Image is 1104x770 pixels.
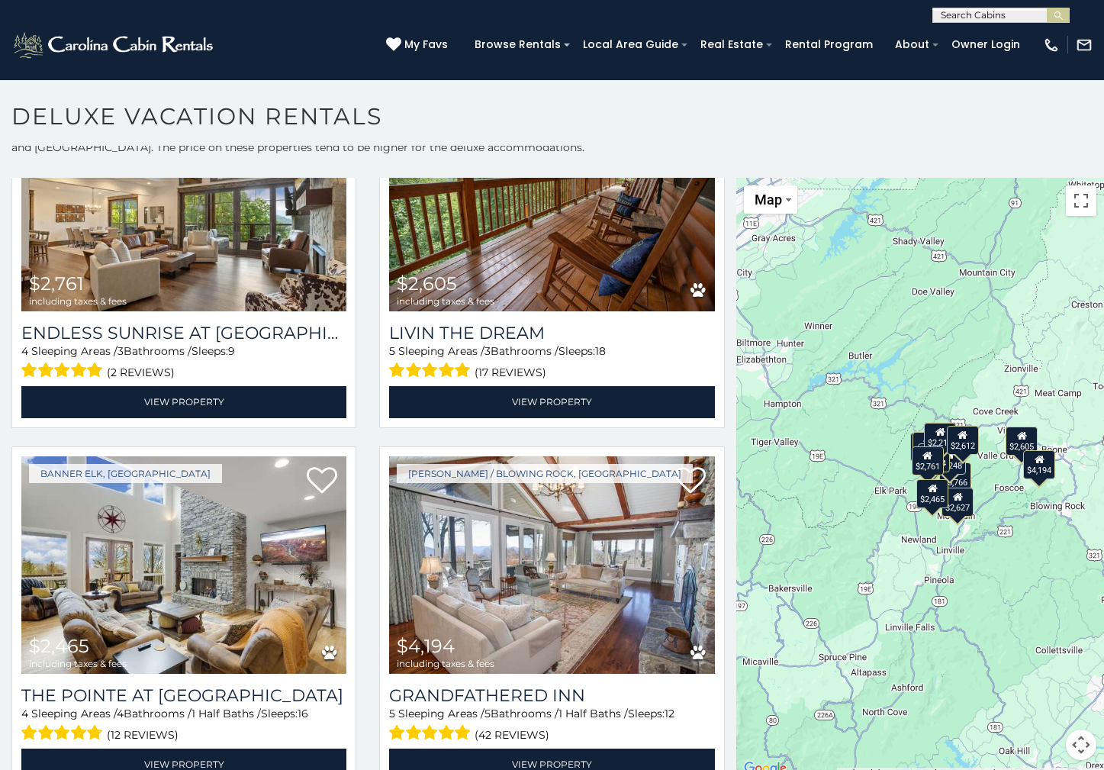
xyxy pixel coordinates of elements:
span: (2 reviews) [107,362,175,382]
span: 4 [21,344,28,358]
span: Map [755,192,782,208]
a: Local Area Guide [575,33,686,56]
a: Endless Sunrise at [GEOGRAPHIC_DATA] [21,323,346,343]
span: (42 reviews) [475,725,549,745]
span: 18 [595,344,606,358]
a: Banner Elk, [GEOGRAPHIC_DATA] [29,464,222,483]
a: The Pointe at [GEOGRAPHIC_DATA] [21,685,346,706]
div: $2,761 [911,446,943,475]
span: 3 [117,344,124,358]
div: $2,465 [916,479,948,508]
a: Livin the Dream $2,605 including taxes & fees [389,94,714,312]
div: $2,605 [1006,427,1038,456]
div: $5,766 [939,462,971,491]
span: My Favs [404,37,448,53]
a: View Property [21,386,346,417]
a: View Property [389,386,714,417]
div: Sleeping Areas / Bathrooms / Sleeps: [21,706,346,745]
span: $4,194 [397,635,455,657]
div: $3,944 [918,443,950,472]
span: 1 Half Baths / [192,707,261,720]
span: 4 [117,707,124,720]
span: 5 [389,344,395,358]
a: About [887,33,937,56]
a: Livin the Dream [389,323,714,343]
span: including taxes & fees [397,296,494,306]
div: Sleeping Areas / Bathrooms / Sleeps: [389,706,714,745]
span: including taxes & fees [397,659,494,669]
span: including taxes & fees [29,296,127,306]
h3: The Pointe at North View [21,685,346,706]
span: 1 Half Baths / [558,707,628,720]
a: The Pointe at North View $2,465 including taxes & fees [21,456,346,675]
button: Map camera controls [1066,730,1096,760]
span: (17 reviews) [475,362,546,382]
a: Grandfathered Inn [389,685,714,706]
div: $2,214 [924,423,956,452]
a: My Favs [386,37,452,53]
span: 5 [484,707,491,720]
img: Grandfathered Inn [389,456,714,675]
img: The Pointe at North View [21,456,346,675]
a: Endless Sunrise at Eagles Nest $2,761 including taxes & fees [21,94,346,312]
a: Add to favorites [307,466,337,498]
span: 16 [298,707,308,720]
a: Grandfathered Inn $4,194 including taxes & fees [389,456,714,675]
div: $2,627 [941,487,974,516]
img: Livin the Dream [389,94,714,312]
span: 12 [665,707,674,720]
a: Owner Login [944,33,1028,56]
a: [PERSON_NAME] / Blowing Rock, [GEOGRAPHIC_DATA] [397,464,693,483]
span: (12 reviews) [107,725,179,745]
img: mail-regular-white.png [1076,37,1093,53]
span: $2,605 [397,272,457,295]
div: Sleeping Areas / Bathrooms / Sleeps: [389,343,714,382]
span: 9 [228,344,235,358]
img: White-1-2.png [11,30,217,60]
div: $2,248 [933,445,965,474]
div: $4,194 [1023,449,1055,478]
span: 3 [484,344,491,358]
a: Browse Rentals [467,33,568,56]
div: Sleeping Areas / Bathrooms / Sleeps: [21,343,346,382]
a: Rental Program [777,33,880,56]
img: Endless Sunrise at Eagles Nest [21,94,346,312]
h3: Endless Sunrise at Eagles Nest [21,323,346,343]
span: including taxes & fees [29,659,127,669]
button: Toggle fullscreen view [1066,185,1096,216]
span: $2,761 [29,272,84,295]
span: 4 [21,707,28,720]
button: Change map style [744,185,797,214]
a: Real Estate [693,33,771,56]
span: 5 [389,707,395,720]
span: $2,465 [29,635,89,657]
div: $2,904 [910,433,942,462]
img: phone-regular-white.png [1043,37,1060,53]
div: $2,612 [947,426,979,455]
